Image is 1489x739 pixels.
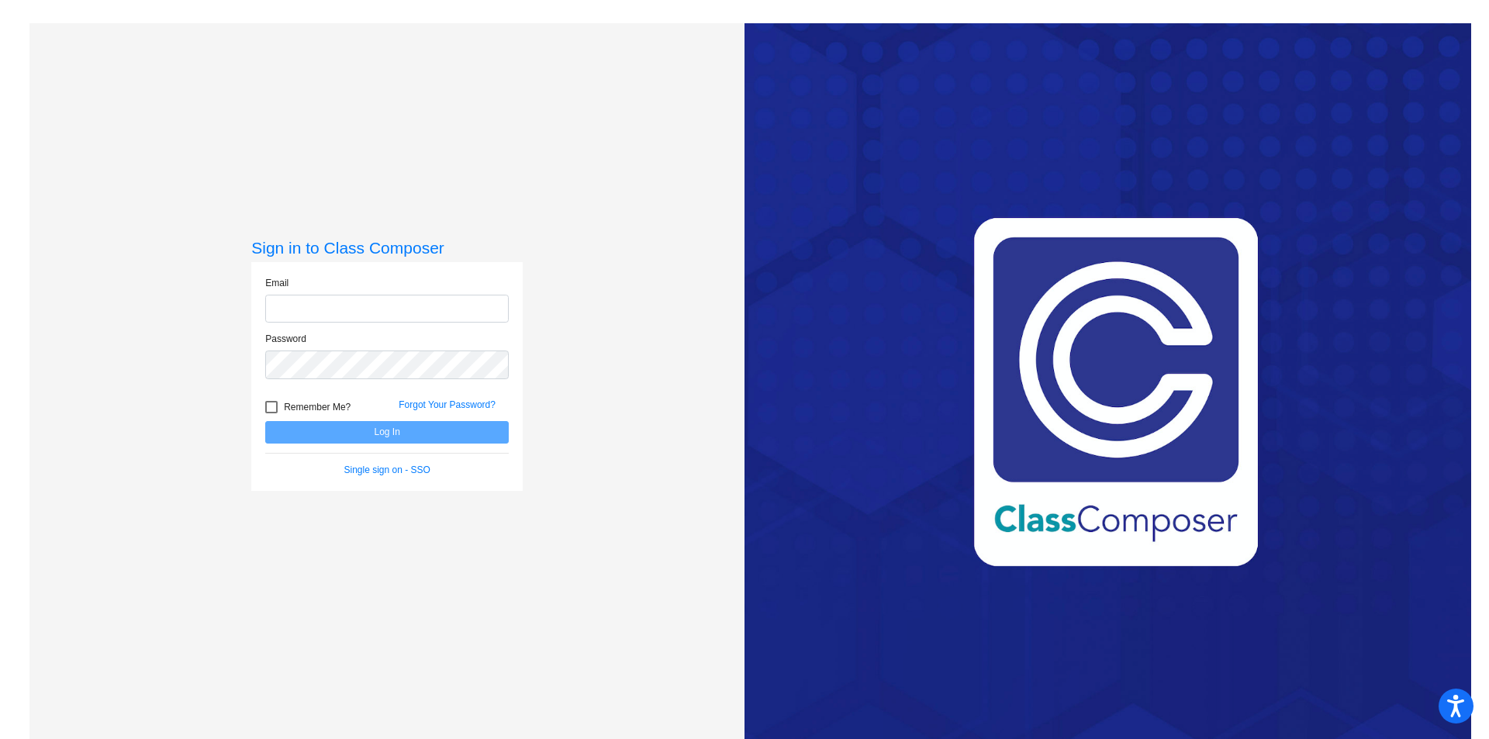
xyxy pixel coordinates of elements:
label: Email [265,276,288,290]
a: Forgot Your Password? [399,399,496,410]
label: Password [265,332,306,346]
button: Log In [265,421,509,444]
h3: Sign in to Class Composer [251,238,523,257]
span: Remember Me? [284,398,351,416]
a: Single sign on - SSO [344,464,430,475]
